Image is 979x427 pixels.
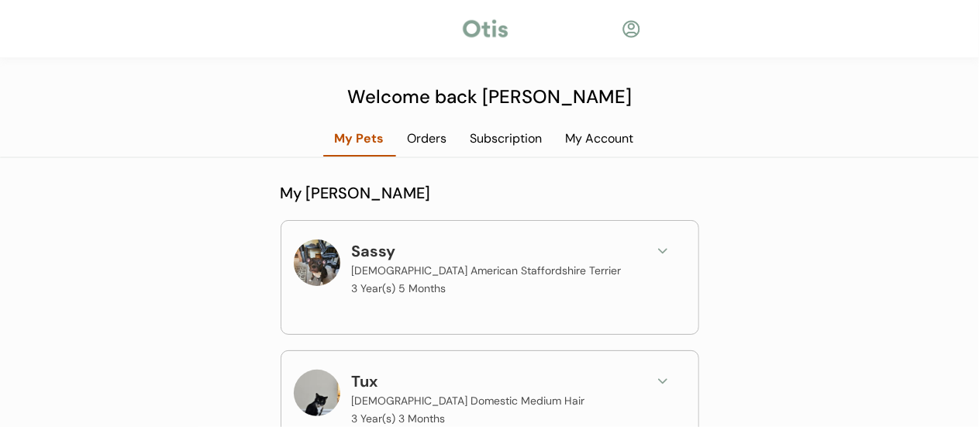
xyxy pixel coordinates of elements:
p: 3 Year(s) 3 Months [352,413,446,424]
div: Welcome back [PERSON_NAME] [339,83,641,111]
div: Subscription [459,130,554,147]
div: [DEMOGRAPHIC_DATA] Domestic Medium Hair [352,393,585,409]
div: Sassy [352,239,410,263]
div: My Pets [323,130,396,147]
p: 3 Year(s) 5 Months [352,283,446,294]
div: Orders [396,130,459,147]
div: [DEMOGRAPHIC_DATA] American Staffordshire Terrier [352,263,622,279]
div: My Account [554,130,646,147]
div: Tux [352,370,410,393]
div: My [PERSON_NAME] [281,181,699,205]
